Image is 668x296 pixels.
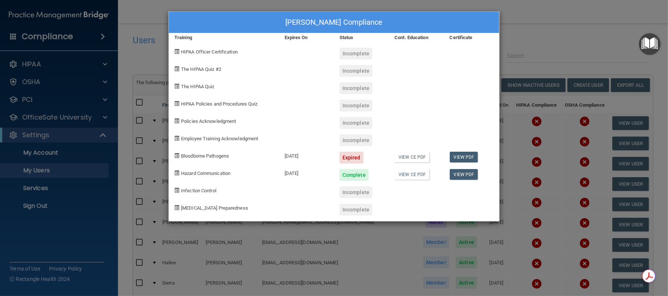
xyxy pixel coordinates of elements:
[181,205,248,211] span: [MEDICAL_DATA] Preparedness
[540,244,659,273] iframe: Drift Widget Chat Controller
[340,204,372,216] div: Incomplete
[169,33,279,42] div: Training
[279,146,334,164] div: [DATE]
[450,169,478,180] a: View PDF
[181,101,257,107] span: HIPAA Policies and Procedures Quiz
[389,33,444,42] div: Cont. Education
[181,136,258,141] span: Employee Training Acknowledgment
[340,65,372,77] div: Incomplete
[340,134,372,146] div: Incomplete
[340,169,369,181] div: Complete
[340,152,363,164] div: Expired
[394,169,429,180] a: View CE PDF
[181,188,216,193] span: Infection Control
[334,33,389,42] div: Status
[450,152,478,162] a: View PDF
[444,33,499,42] div: Certificate
[340,117,372,129] div: Incomplete
[340,48,372,59] div: Incomplete
[279,33,334,42] div: Expires On
[181,84,214,89] span: The HIPAA Quiz
[181,49,238,55] span: HIPAA Officer Certification
[169,12,499,33] div: [PERSON_NAME] Compliance
[181,118,236,124] span: Policies Acknowledgment
[340,186,372,198] div: Incomplete
[639,33,661,55] button: Open Resource Center
[279,164,334,181] div: [DATE]
[394,152,429,162] a: View CE PDF
[181,171,230,176] span: Hazard Communication
[340,82,372,94] div: Incomplete
[181,66,221,72] span: The HIPAA Quiz #2
[340,100,372,111] div: Incomplete
[181,153,229,159] span: Bloodborne Pathogens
